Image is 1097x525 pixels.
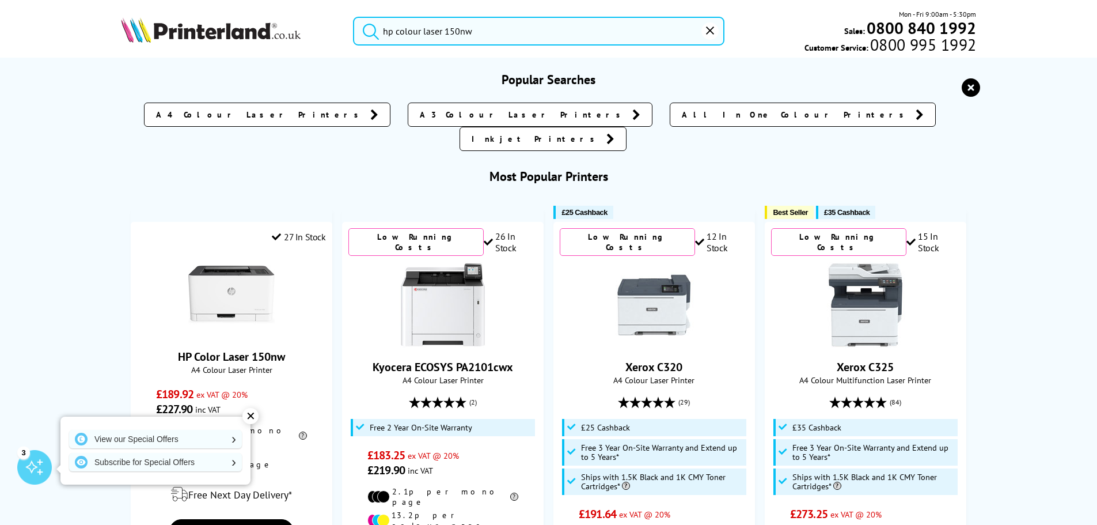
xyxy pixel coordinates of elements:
span: £35 Cashback [824,208,870,217]
span: £189.92 [156,387,193,402]
span: Ships with 1.5K Black and 1K CMY Toner Cartridges* [792,473,955,491]
h3: Most Popular Printers [121,168,977,184]
a: A4 Colour Laser Printers [144,103,390,127]
span: A4 Colour Multifunction Laser Printer [771,375,959,386]
span: Mon - Fri 9:00am - 5:30pm [899,9,976,20]
span: ex VAT @ 20% [619,509,670,520]
input: Search product or brand [353,17,724,46]
a: Kyocera ECOSYS PA2101cwx [400,339,486,350]
div: Low Running Costs [348,228,483,256]
span: Ships with 1.5K Black and 1K CMY Toner Cartridges* [581,473,744,491]
a: Printerland Logo [121,17,339,45]
span: (29) [678,391,690,413]
div: Low Running Costs [771,228,906,256]
span: A3 Colour Laser Printers [420,109,627,120]
img: Xerox C320 [611,262,697,348]
a: Kyocera ECOSYS PA2101cwx [373,360,513,375]
img: Kyocera ECOSYS PA2101cwx [400,262,486,348]
div: 15 In Stock [906,231,960,254]
span: £35 Cashback [792,423,841,432]
a: All In One Colour Printers [670,103,936,127]
span: £219.90 [367,463,405,478]
span: £183.25 [367,448,405,463]
span: A4 Colour Laser Printer [137,364,325,375]
span: Best Seller [773,208,808,217]
span: A4 Colour Laser Printer [560,375,748,386]
span: £25 Cashback [581,423,630,432]
div: 12 In Stock [695,231,749,254]
img: Printerland Logo [121,17,301,43]
a: Xerox C325 [822,339,909,350]
span: A4 Colour Laser Printers [156,109,365,120]
div: modal_delivery [137,478,325,511]
button: £35 Cashback [816,206,875,219]
div: ✕ [242,408,259,424]
li: 2.1p per mono page [367,486,518,507]
div: 27 In Stock [272,231,325,243]
span: inc VAT [408,465,433,476]
a: HP Color Laser 150nw [178,349,285,364]
img: HP Color Laser 150nw [188,251,275,338]
div: 3 [17,446,30,459]
span: £273.25 [790,507,828,522]
span: ex VAT @ 20% [830,509,882,520]
span: Free 2 Year On-Site Warranty [370,423,472,432]
a: Xerox C325 [837,360,894,375]
a: HP Color Laser 150nw [188,328,275,340]
span: ex VAT @ 20% [196,389,248,400]
a: Subscribe for Special Offers [69,453,242,471]
span: 0800 995 1992 [868,39,976,50]
span: Inkjet Printers [472,133,601,145]
a: View our Special Offers [69,430,242,448]
span: Customer Service: [804,39,976,53]
button: £25 Cashback [553,206,613,219]
button: Best Seller [765,206,814,219]
div: 26 In Stock [484,231,537,254]
a: A3 Colour Laser Printers [408,103,652,127]
b: 0800 840 1992 [867,17,976,39]
a: Inkjet Printers [460,127,627,151]
span: A4 Colour Laser Printer [348,375,537,386]
div: Low Running Costs [560,228,694,256]
span: inc VAT [195,404,221,415]
span: Free 3 Year On-Site Warranty and Extend up to 5 Years* [792,443,955,462]
span: £227.90 [156,402,192,417]
span: (2) [469,391,477,413]
span: ex VAT @ 20% [408,450,459,461]
span: £25 Cashback [561,208,607,217]
a: Xerox C320 [625,360,682,375]
a: Xerox C320 [611,339,697,350]
span: (84) [890,391,901,413]
span: Sales: [844,25,865,36]
a: 0800 840 1992 [865,22,976,33]
img: Xerox C325 [822,262,909,348]
h3: Popular Searches [121,71,977,88]
span: £191.64 [579,507,616,522]
span: Free 3 Year On-Site Warranty and Extend up to 5 Years* [581,443,744,462]
span: All In One Colour Printers [682,109,910,120]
